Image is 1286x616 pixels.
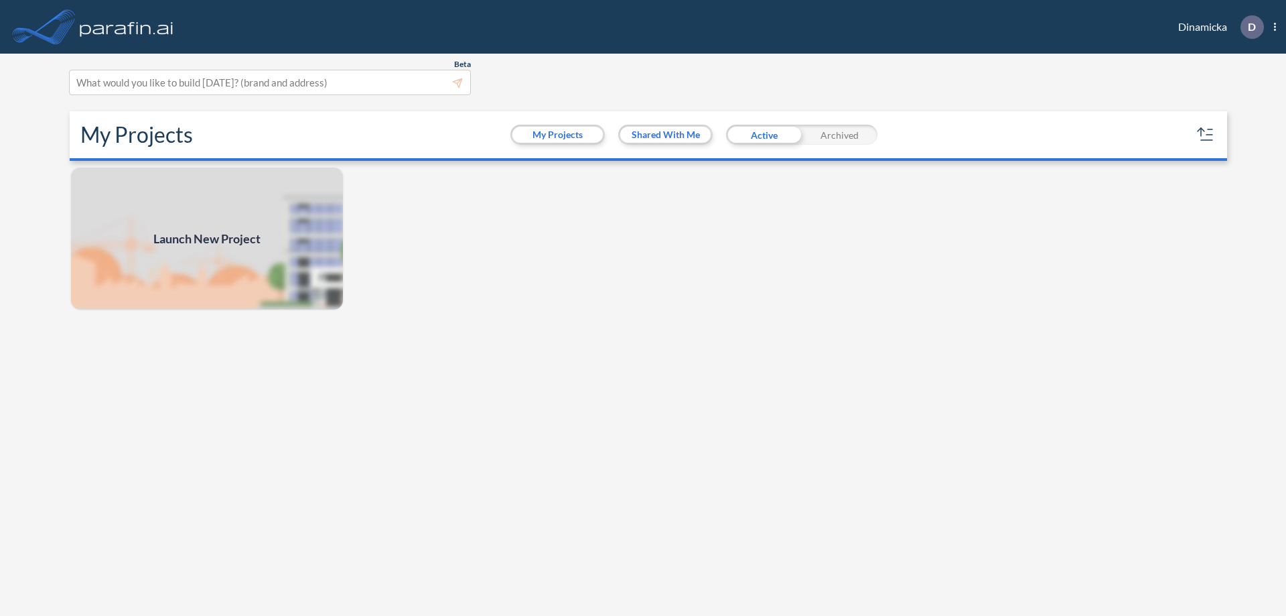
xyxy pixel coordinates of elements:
[726,125,802,145] div: Active
[454,59,471,70] span: Beta
[70,166,344,311] a: Launch New Project
[1195,124,1216,145] button: sort
[620,127,711,143] button: Shared With Me
[153,230,261,248] span: Launch New Project
[80,122,193,147] h2: My Projects
[70,166,344,311] img: add
[1248,21,1256,33] p: D
[1158,15,1276,39] div: Dinamicka
[802,125,877,145] div: Archived
[77,13,176,40] img: logo
[512,127,603,143] button: My Projects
